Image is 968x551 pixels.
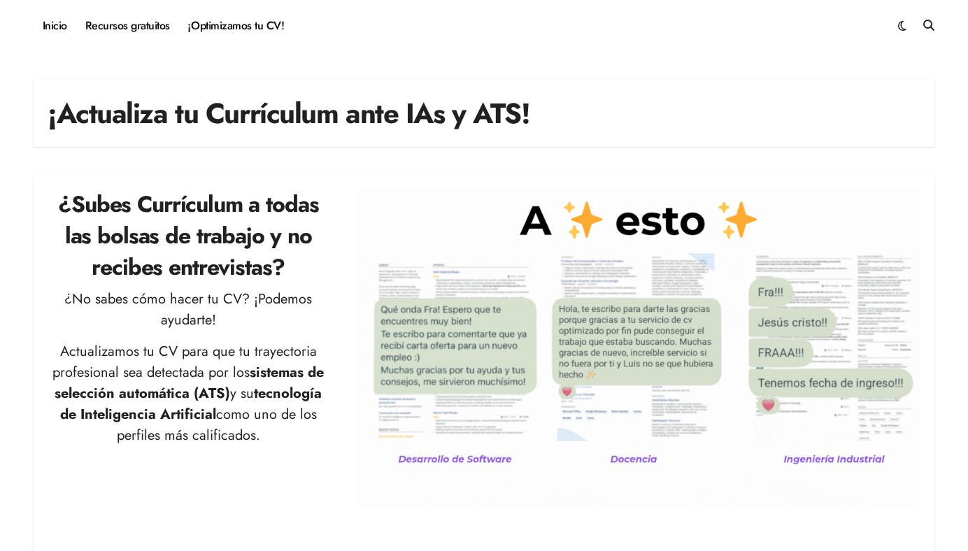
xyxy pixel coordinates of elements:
[55,362,324,403] strong: sistemas de selección automática (ATS)
[76,7,179,45] a: Recursos gratuitos
[48,189,329,282] h2: ¿Subes Currículum a todas las bolsas de trabajo y no recibes entrevistas?
[60,383,322,424] strong: tecnología de Inteligencia Artificial
[48,341,329,446] p: Actualizamos tu CV para que tu trayectoria profesional sea detectada por los y su como uno de los...
[48,94,529,133] h1: ¡Actualiza tu Currículum ante IAs y ATS!
[179,7,293,45] a: ¡Optimizamos tu CV!
[34,7,76,45] a: Inicio
[48,289,329,331] p: ¿No sabes cómo hacer tu CV? ¡Podemos ayudarte!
